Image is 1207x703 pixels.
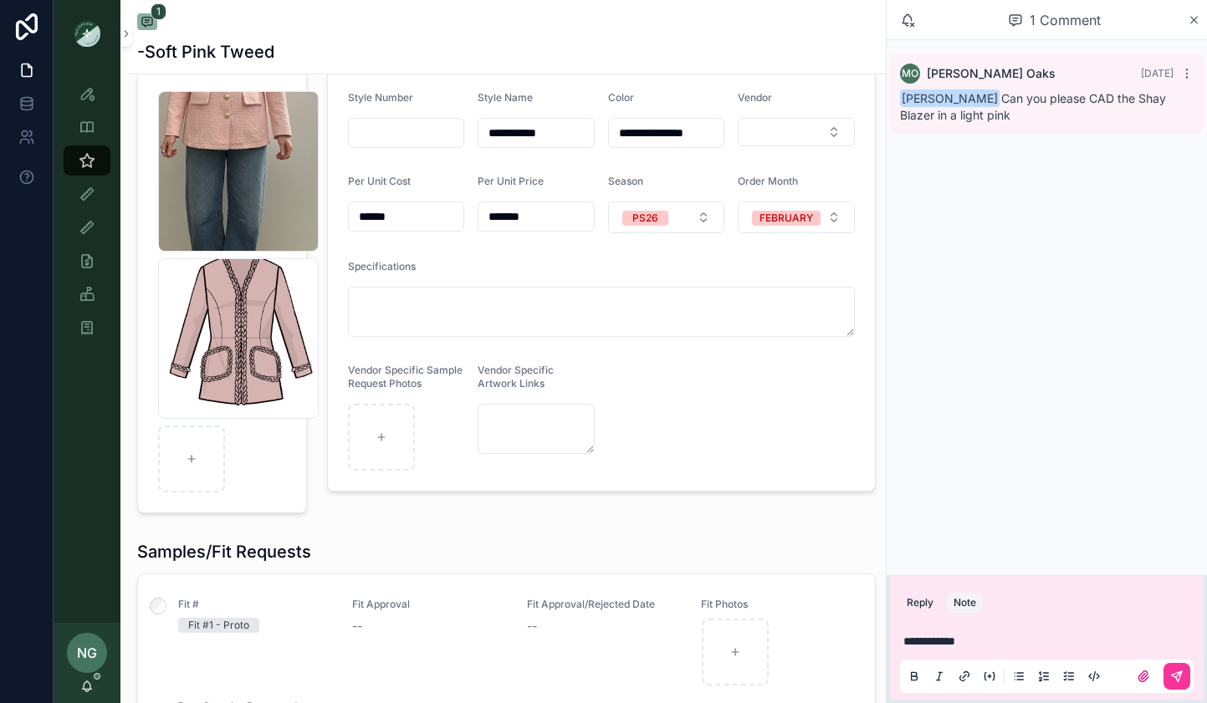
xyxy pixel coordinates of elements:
[137,40,274,64] h1: -Soft Pink Tweed
[137,13,157,33] button: 1
[1141,67,1174,79] span: [DATE]
[738,175,798,187] span: Order Month
[348,175,411,187] span: Per Unit Cost
[527,598,681,611] span: Fit Approval/Rejected Date
[608,91,634,104] span: Color
[151,3,166,20] span: 1
[478,364,554,390] span: Vendor Specific Artwork Links
[608,175,643,187] span: Season
[927,65,1056,82] span: [PERSON_NAME] Oaks
[954,596,976,609] div: Note
[947,593,983,613] button: Note
[74,20,100,47] img: App logo
[77,643,97,663] span: NG
[527,618,537,634] span: --
[738,201,855,233] button: Select Button
[348,364,463,390] span: Vendor Specific Sample Request Photos
[348,91,413,104] span: Style Number
[1030,10,1101,30] span: 1 Comment
[178,598,332,611] span: Fit #
[701,598,855,611] span: Fit Photos
[900,89,1000,107] span: [PERSON_NAME]
[900,593,940,613] button: Reply
[478,91,533,104] span: Style Name
[759,211,813,226] div: FEBRUARY
[632,211,658,226] div: PS26
[54,67,120,364] div: scrollable content
[900,91,1166,122] span: Can you please CAD the Shay Blazer in a light pink
[352,618,362,634] span: --
[738,91,772,104] span: Vendor
[188,618,249,633] div: Fit #1 - Proto
[352,598,506,611] span: Fit Approval
[348,260,416,273] span: Specifications
[137,540,311,563] h1: Samples/Fit Requests
[478,175,544,187] span: Per Unit Price
[902,67,918,80] span: MO
[608,201,725,233] button: Select Button
[738,118,855,146] button: Select Button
